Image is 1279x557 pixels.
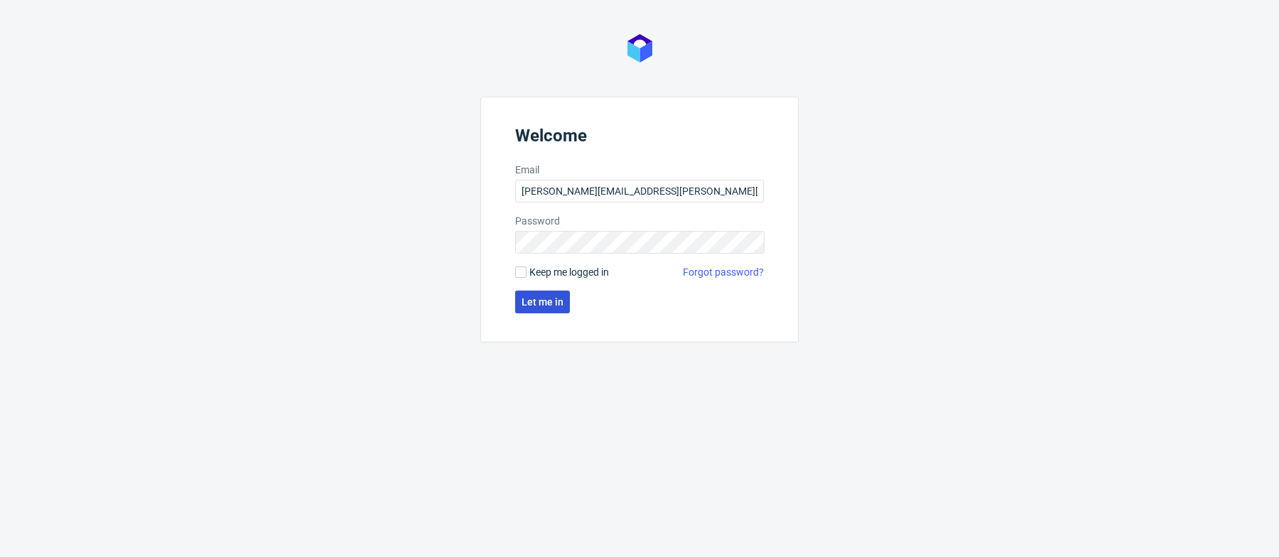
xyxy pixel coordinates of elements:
[683,265,764,279] a: Forgot password?
[515,163,764,177] label: Email
[515,214,764,228] label: Password
[515,126,764,151] header: Welcome
[515,291,570,313] button: Let me in
[529,265,609,279] span: Keep me logged in
[522,297,563,307] span: Let me in
[515,180,764,202] input: you@youremail.com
